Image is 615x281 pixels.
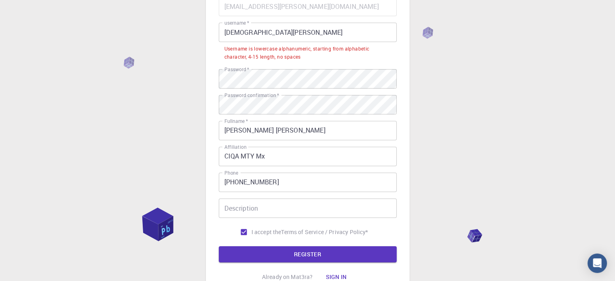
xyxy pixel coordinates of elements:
[224,19,249,26] label: username
[224,169,238,176] label: Phone
[224,144,246,150] label: Affiliation
[224,45,391,61] div: Username is lowercase alphanumeric, starting from alphabetic character, 4-15 length, no spaces
[262,273,313,281] p: Already on Mat3ra?
[224,118,248,125] label: Fullname
[219,246,397,262] button: REGISTER
[588,254,607,273] div: Open Intercom Messenger
[281,228,368,236] p: Terms of Service / Privacy Policy *
[251,228,281,236] span: I accept the
[224,92,279,99] label: Password confirmation
[224,66,249,73] label: Password
[281,228,368,236] a: Terms of Service / Privacy Policy*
